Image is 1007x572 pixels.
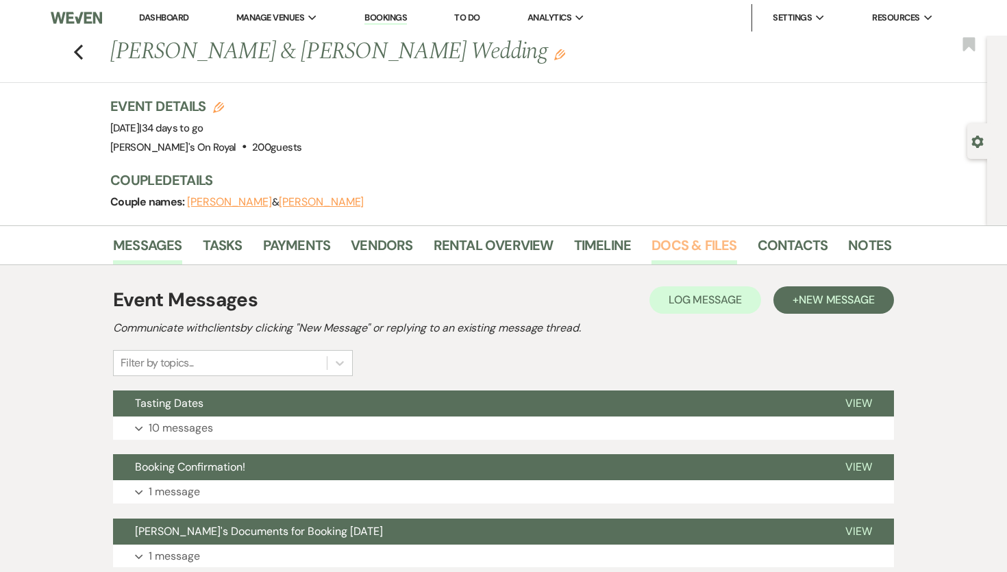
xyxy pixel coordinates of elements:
[135,396,203,410] span: Tasting Dates
[113,286,258,314] h1: Event Messages
[845,396,872,410] span: View
[149,547,200,565] p: 1 message
[187,195,364,209] span: &
[527,11,571,25] span: Analytics
[139,12,188,23] a: Dashboard
[454,12,480,23] a: To Do
[823,519,894,545] button: View
[113,390,823,416] button: Tasting Dates
[554,48,565,60] button: Edit
[651,234,736,264] a: Docs & Files
[351,234,412,264] a: Vendors
[971,134,984,147] button: Open lead details
[203,234,243,264] a: Tasks
[773,11,812,25] span: Settings
[110,195,187,209] span: Couple names:
[364,12,407,25] a: Bookings
[649,286,761,314] button: Log Message
[434,234,554,264] a: Rental Overview
[799,293,875,307] span: New Message
[848,234,891,264] a: Notes
[135,524,383,538] span: [PERSON_NAME]'s Documents for Booking [DATE]
[113,320,894,336] h2: Communicate with clients by clicking "New Message" or replying to an existing message thread.
[279,197,364,208] button: [PERSON_NAME]
[872,11,919,25] span: Resources
[845,524,872,538] span: View
[113,480,894,503] button: 1 message
[574,234,632,264] a: Timeline
[51,3,102,32] img: Weven Logo
[187,197,272,208] button: [PERSON_NAME]
[823,390,894,416] button: View
[139,121,203,135] span: |
[110,140,236,154] span: [PERSON_NAME]'s On Royal
[142,121,203,135] span: 34 days to go
[823,454,894,480] button: View
[113,545,894,568] button: 1 message
[110,121,203,135] span: [DATE]
[113,519,823,545] button: [PERSON_NAME]'s Documents for Booking [DATE]
[113,234,182,264] a: Messages
[121,355,194,371] div: Filter by topics...
[236,11,304,25] span: Manage Venues
[252,140,301,154] span: 200 guests
[263,234,331,264] a: Payments
[113,416,894,440] button: 10 messages
[149,419,213,437] p: 10 messages
[149,483,200,501] p: 1 message
[135,460,245,474] span: Booking Confirmation!
[669,293,742,307] span: Log Message
[758,234,828,264] a: Contacts
[110,36,724,69] h1: [PERSON_NAME] & [PERSON_NAME] Wedding
[110,97,301,116] h3: Event Details
[113,454,823,480] button: Booking Confirmation!
[773,286,894,314] button: +New Message
[110,171,878,190] h3: Couple Details
[845,460,872,474] span: View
